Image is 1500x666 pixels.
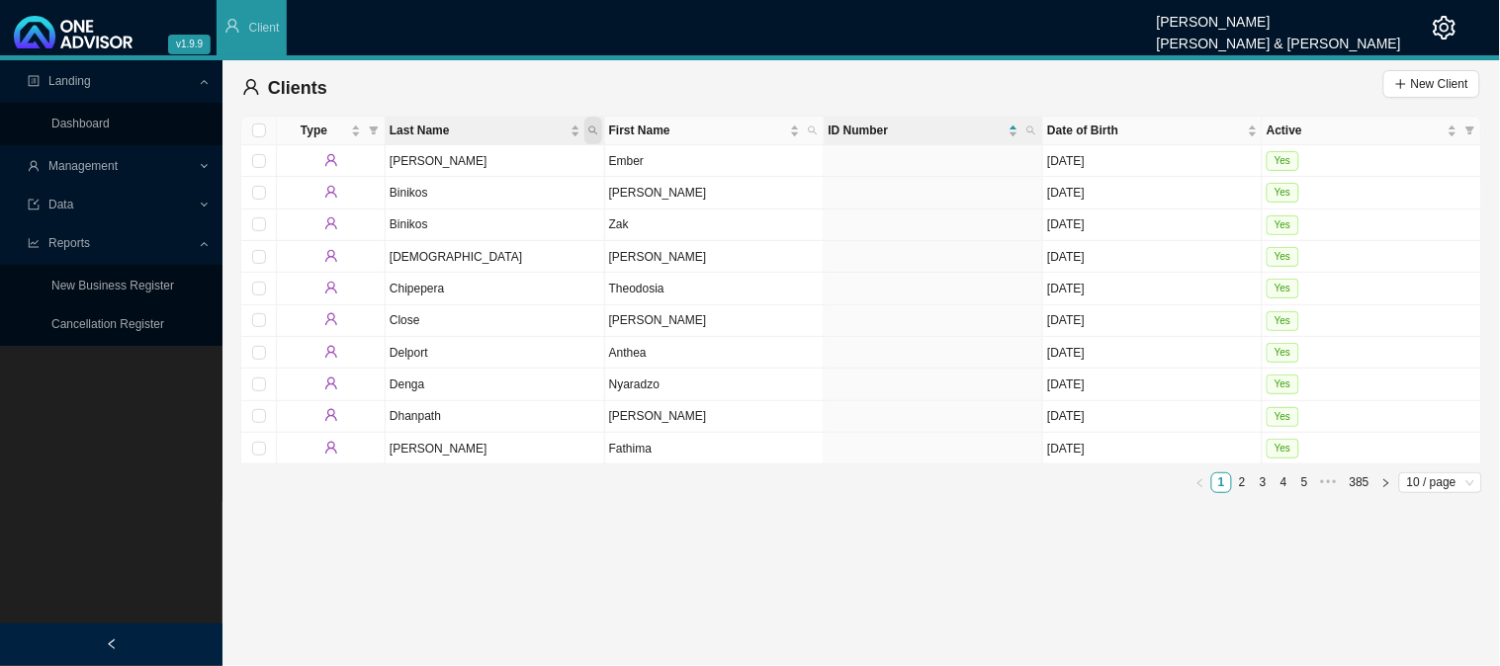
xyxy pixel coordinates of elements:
[1043,145,1263,177] td: [DATE]
[1267,183,1298,203] span: Yes
[365,117,383,144] span: filter
[277,117,386,145] th: Type
[1294,472,1315,493] li: 5
[605,273,825,304] td: Theodosia
[1263,117,1482,145] th: Active
[605,145,825,177] td: Ember
[390,121,567,140] span: Last Name
[1267,407,1298,427] span: Yes
[1376,472,1397,493] li: Next Page
[386,305,605,337] td: Close
[1211,472,1232,493] li: 1
[1043,337,1263,369] td: [DATE]
[605,337,825,369] td: Anthea
[386,209,605,241] td: Binikos
[1043,369,1263,400] td: [DATE]
[605,401,825,433] td: [PERSON_NAME]
[1465,125,1475,135] span: filter
[1267,215,1298,235] span: Yes
[51,279,174,292] a: New Business Register
[1267,279,1298,298] span: Yes
[28,75,40,87] span: profile
[1344,473,1375,492] a: 385
[1315,472,1343,493] li: Next 5 Pages
[584,117,602,144] span: search
[1157,5,1401,27] div: [PERSON_NAME]
[609,121,786,140] span: First Name
[605,177,825,208] td: [PERSON_NAME]
[1267,151,1298,171] span: Yes
[1315,472,1343,493] span: •••
[605,241,825,273] td: [PERSON_NAME]
[28,160,40,172] span: user
[1267,343,1298,363] span: Yes
[1399,472,1482,493] div: Page Size
[1253,472,1274,493] li: 3
[1043,433,1263,464] td: [DATE]
[605,433,825,464] td: Fathima
[324,345,338,359] span: user
[1043,241,1263,273] td: [DATE]
[386,401,605,433] td: Dhanpath
[224,18,240,34] span: user
[1343,472,1376,493] li: 385
[324,249,338,263] span: user
[242,78,260,96] span: user
[168,35,211,54] span: v1.9.9
[1026,125,1036,135] span: search
[386,117,605,145] th: Last Name
[1433,16,1456,40] span: setting
[1043,177,1263,208] td: [DATE]
[28,237,40,249] span: line-chart
[324,408,338,422] span: user
[48,159,118,173] span: Management
[1022,117,1040,144] span: search
[48,236,90,250] span: Reports
[829,121,1006,140] span: ID Number
[369,125,379,135] span: filter
[605,209,825,241] td: Zak
[1232,472,1253,493] li: 2
[386,145,605,177] td: [PERSON_NAME]
[1267,121,1444,140] span: Active
[14,16,132,48] img: 2df55531c6924b55f21c4cf5d4484680-logo-light.svg
[324,216,338,230] span: user
[48,74,91,88] span: Landing
[51,317,164,331] a: Cancellation Register
[1383,70,1480,98] button: New Client
[386,337,605,369] td: Delport
[1212,473,1231,492] a: 1
[324,153,338,167] span: user
[386,241,605,273] td: [DEMOGRAPHIC_DATA]
[1395,78,1407,90] span: plus
[1376,472,1397,493] button: right
[1047,121,1244,140] span: Date of Birth
[386,433,605,464] td: [PERSON_NAME]
[1461,117,1479,144] span: filter
[1043,117,1263,145] th: Date of Birth
[324,312,338,326] span: user
[386,369,605,400] td: Denga
[324,376,338,390] span: user
[1274,472,1294,493] li: 4
[1043,305,1263,337] td: [DATE]
[1191,472,1211,493] button: left
[605,369,825,400] td: Nyaradzo
[1043,273,1263,304] td: [DATE]
[1267,247,1298,267] span: Yes
[1191,472,1211,493] li: Previous Page
[1043,401,1263,433] td: [DATE]
[51,117,110,130] a: Dashboard
[1157,27,1401,48] div: [PERSON_NAME] & [PERSON_NAME]
[1267,375,1298,394] span: Yes
[1381,478,1391,488] span: right
[324,185,338,199] span: user
[386,177,605,208] td: Binikos
[1233,473,1252,492] a: 2
[804,117,822,144] span: search
[324,281,338,294] span: user
[1195,478,1205,488] span: left
[281,121,347,140] span: Type
[268,78,327,98] span: Clients
[48,198,73,211] span: Data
